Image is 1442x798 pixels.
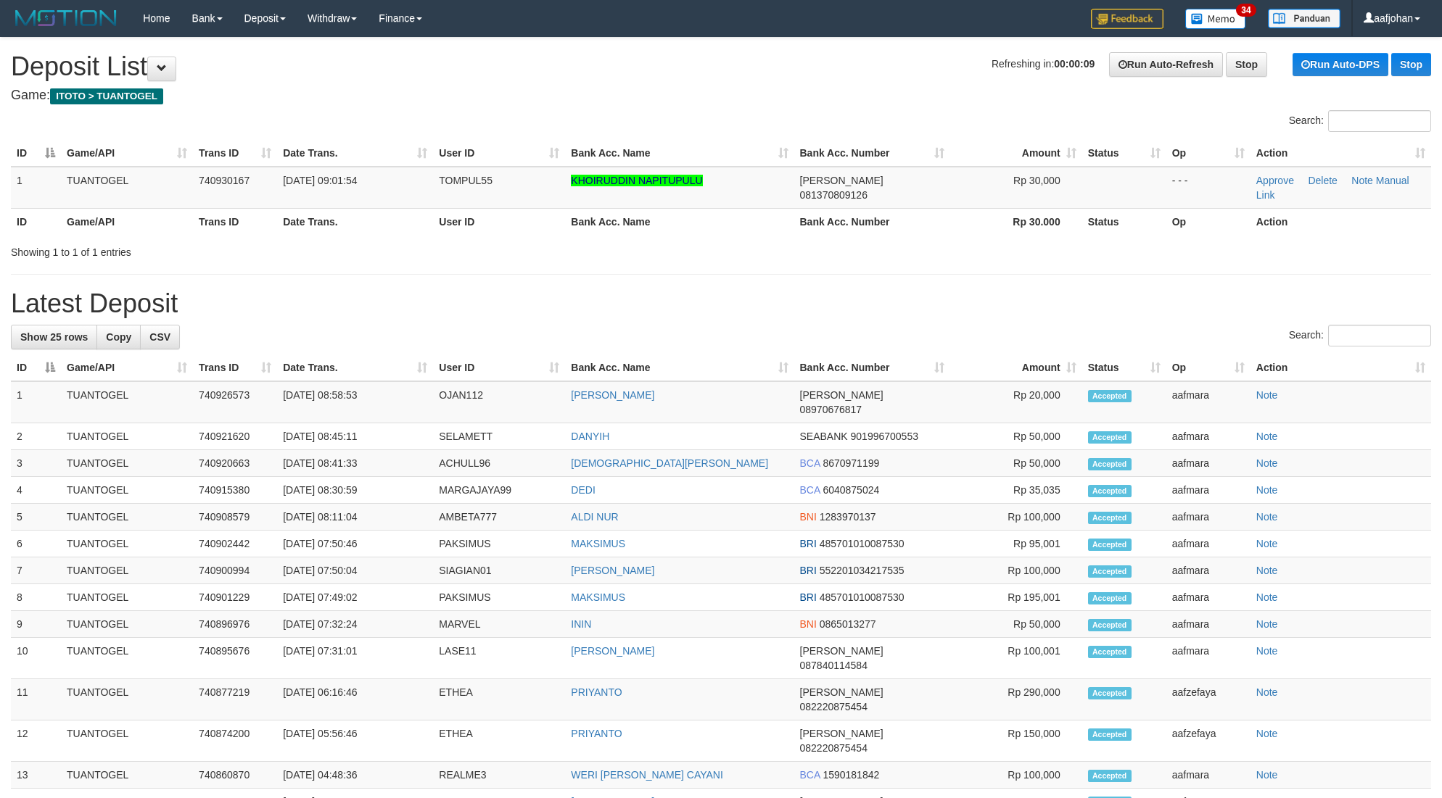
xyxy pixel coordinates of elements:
h1: Deposit List [11,52,1431,81]
th: Rp 30.000 [950,208,1082,235]
span: Rp 30,000 [1013,175,1060,186]
th: Game/API: activate to sort column ascending [61,354,193,381]
span: Accepted [1088,646,1132,658]
td: 740877219 [193,679,277,720]
td: TUANTOGEL [61,450,193,477]
span: Copy 901996700553 to clipboard [851,431,918,442]
td: aafmara [1166,557,1251,584]
td: 740926573 [193,381,277,423]
td: aafmara [1166,638,1251,679]
span: [PERSON_NAME] [800,645,883,657]
a: Note [1256,484,1278,496]
a: CSV [140,325,180,349]
a: Note [1256,728,1278,739]
td: TUANTOGEL [61,584,193,611]
a: DEDI [571,484,595,496]
span: Copy 087840114584 to clipboard [800,660,868,671]
span: [PERSON_NAME] [800,175,883,186]
span: CSV [149,331,170,343]
td: PAKSIMUS [433,531,565,557]
span: Accepted [1088,619,1132,631]
span: Accepted [1088,565,1132,578]
th: Action: activate to sort column ascending [1251,140,1431,167]
span: Accepted [1088,512,1132,524]
td: TUANTOGEL [61,762,193,789]
a: MAKSIMUS [571,591,625,603]
span: [PERSON_NAME] [800,389,883,401]
a: Note [1256,538,1278,549]
td: [DATE] 07:31:01 [277,638,433,679]
td: [DATE] 08:41:33 [277,450,433,477]
td: 9 [11,611,61,638]
span: BNI [800,618,817,630]
th: Bank Acc. Name [565,208,794,235]
td: TUANTOGEL [61,720,193,762]
label: Search: [1289,110,1431,132]
td: 740915380 [193,477,277,504]
span: SEABANK [800,431,848,442]
img: Feedback.jpg [1091,9,1163,29]
a: Note [1256,431,1278,442]
a: Approve [1256,175,1294,186]
td: aafzefaya [1166,679,1251,720]
a: Note [1256,618,1278,630]
span: Show 25 rows [20,331,88,343]
th: Bank Acc. Name: activate to sort column ascending [565,140,794,167]
span: BRI [800,565,817,576]
td: ACHULL96 [433,450,565,477]
span: [PERSON_NAME] [800,728,883,739]
span: Copy 081370809126 to clipboard [800,189,868,201]
th: Status [1082,208,1166,235]
a: [PERSON_NAME] [571,389,654,401]
th: ID: activate to sort column descending [11,354,61,381]
td: TUANTOGEL [61,477,193,504]
th: Amount: activate to sort column ascending [950,354,1082,381]
span: 34 [1236,4,1256,17]
span: Copy 0865013277 to clipboard [820,618,876,630]
span: Copy 485701010087530 to clipboard [820,591,905,603]
td: SIAGIAN01 [433,557,565,584]
td: OJAN112 [433,381,565,423]
td: Rp 100,000 [950,557,1082,584]
td: aafmara [1166,584,1251,611]
td: Rp 100,000 [950,504,1082,531]
strong: 00:00:09 [1054,58,1095,70]
td: 13 [11,762,61,789]
th: Amount: activate to sort column ascending [950,140,1082,167]
td: AMBETA777 [433,504,565,531]
th: Bank Acc. Name: activate to sort column ascending [565,354,794,381]
a: [PERSON_NAME] [571,565,654,576]
th: Date Trans.: activate to sort column ascending [277,354,433,381]
span: Accepted [1088,728,1132,741]
a: Note [1256,457,1278,469]
th: Bank Acc. Number: activate to sort column ascending [794,140,950,167]
td: 7 [11,557,61,584]
a: Run Auto-Refresh [1109,52,1223,77]
td: MARGAJAYA99 [433,477,565,504]
td: aafmara [1166,381,1251,423]
td: 1 [11,381,61,423]
td: [DATE] 06:16:46 [277,679,433,720]
span: Refreshing in: [992,58,1095,70]
th: ID: activate to sort column descending [11,140,61,167]
span: BCA [800,457,820,469]
td: TUANTOGEL [61,381,193,423]
td: [DATE] 07:32:24 [277,611,433,638]
td: 11 [11,679,61,720]
td: aafmara [1166,477,1251,504]
span: Accepted [1088,485,1132,497]
td: PAKSIMUS [433,584,565,611]
span: Accepted [1088,390,1132,402]
div: Showing 1 to 1 of 1 entries [11,239,590,259]
td: [DATE] 07:50:04 [277,557,433,584]
a: PRIYANTO [571,728,622,739]
a: Note [1256,591,1278,603]
a: Note [1256,645,1278,657]
a: [DEMOGRAPHIC_DATA][PERSON_NAME] [571,457,768,469]
th: Trans ID: activate to sort column ascending [193,140,277,167]
a: WERI [PERSON_NAME] CAYANI [571,769,723,781]
th: User ID: activate to sort column ascending [433,354,565,381]
th: Op: activate to sort column ascending [1166,140,1251,167]
td: 740921620 [193,423,277,450]
td: Rp 195,001 [950,584,1082,611]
